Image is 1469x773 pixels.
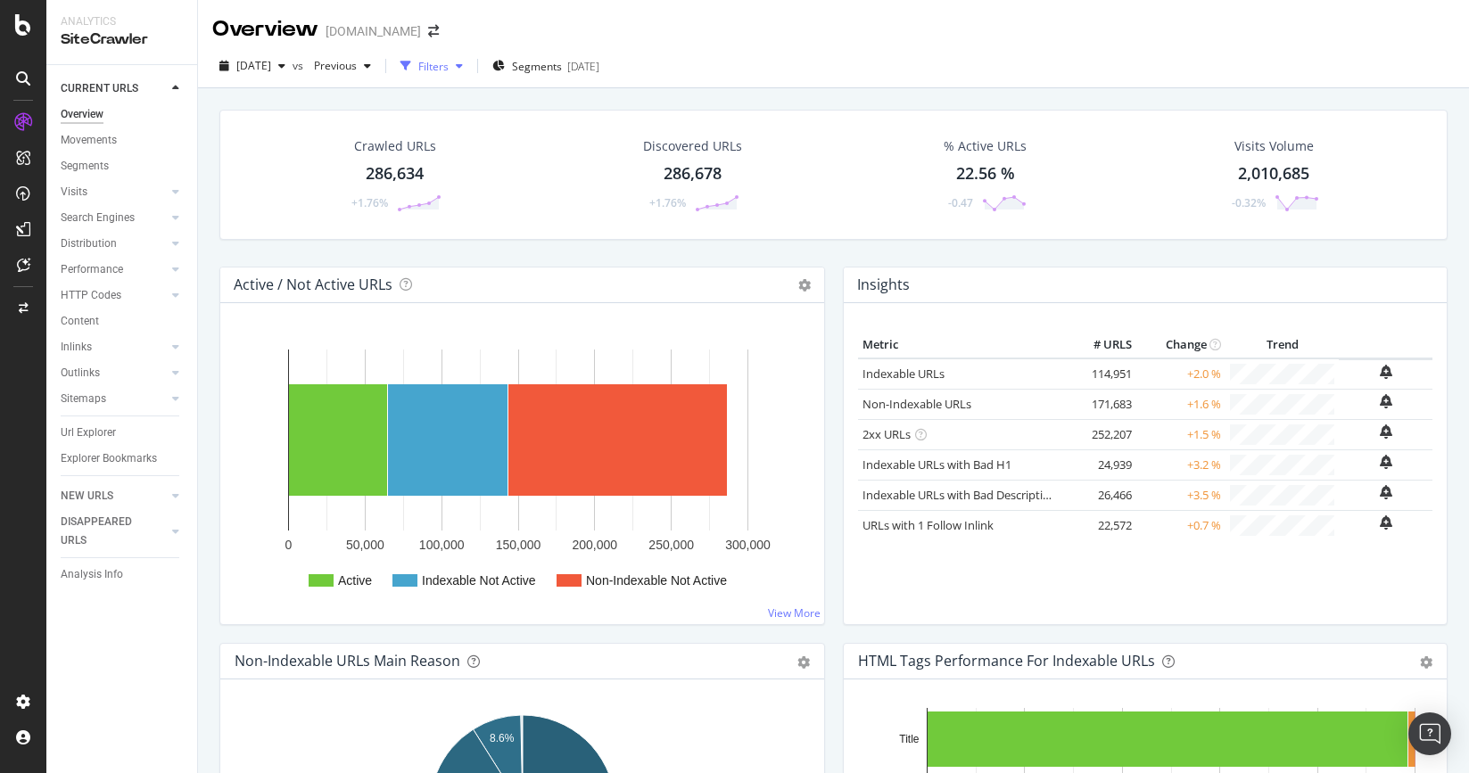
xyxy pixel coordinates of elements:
[61,260,167,279] a: Performance
[1408,712,1451,755] div: Open Intercom Messenger
[61,209,135,227] div: Search Engines
[61,312,185,331] a: Content
[61,513,151,550] div: DISAPPEARED URLS
[1420,656,1432,669] div: gear
[61,338,167,357] a: Inlinks
[61,449,157,468] div: Explorer Bookmarks
[798,279,811,292] i: Options
[307,58,357,73] span: Previous
[61,286,121,305] div: HTTP Codes
[61,79,167,98] a: CURRENT URLS
[428,25,439,37] div: arrow-right-arrow-left
[1065,510,1136,540] td: 22,572
[307,52,378,80] button: Previous
[418,59,449,74] div: Filters
[366,162,424,185] div: 286,634
[61,487,113,506] div: NEW URLS
[1065,389,1136,419] td: 171,683
[61,234,117,253] div: Distribution
[858,332,1066,358] th: Metric
[858,652,1155,670] div: HTML Tags Performance for Indexable URLs
[948,195,973,210] div: -0.47
[586,573,727,588] text: Non-Indexable Not Active
[1238,162,1309,185] div: 2,010,685
[61,364,100,382] div: Outlinks
[944,137,1027,155] div: % Active URLs
[1136,449,1226,480] td: +3.2 %
[61,338,92,357] div: Inlinks
[573,538,618,552] text: 200,000
[338,573,372,588] text: Active
[422,573,536,588] text: Indexable Not Active
[234,273,392,297] h4: Active / Not Active URLs
[419,538,465,552] text: 100,000
[899,733,920,745] text: Title
[61,105,185,124] a: Overview
[61,513,167,550] a: DISAPPEARED URLS
[61,105,103,124] div: Overview
[1232,195,1266,210] div: -0.32%
[797,656,810,669] div: gear
[862,366,945,382] a: Indexable URLs
[393,52,470,80] button: Filters
[857,273,910,297] h4: Insights
[648,538,694,552] text: 250,000
[1380,515,1392,530] div: bell-plus
[1136,419,1226,449] td: +1.5 %
[862,396,971,412] a: Non-Indexable URLs
[293,58,307,73] span: vs
[61,390,167,408] a: Sitemaps
[1136,510,1226,540] td: +0.7 %
[61,424,116,442] div: Url Explorer
[61,29,183,50] div: SiteCrawler
[236,58,271,73] span: 2025 Aug. 9th
[649,195,686,210] div: +1.76%
[212,14,318,45] div: Overview
[1380,455,1392,469] div: bell-plus
[862,517,994,533] a: URLs with 1 Follow Inlink
[346,538,384,552] text: 50,000
[1065,358,1136,390] td: 114,951
[61,312,99,331] div: Content
[1380,424,1392,439] div: bell-plus
[643,137,742,155] div: Discovered URLs
[235,332,810,610] svg: A chart.
[61,209,167,227] a: Search Engines
[862,456,1011,473] a: Indexable URLs with Bad H1
[490,732,515,744] text: 8.6%
[61,260,123,279] div: Performance
[212,52,293,80] button: [DATE]
[61,183,167,201] a: Visits
[1065,332,1136,358] th: # URLS
[1065,419,1136,449] td: 252,207
[485,52,607,80] button: Segments[DATE]
[61,79,138,98] div: CURRENT URLS
[61,424,185,442] a: Url Explorer
[664,162,722,185] div: 286,678
[61,131,185,150] a: Movements
[1065,449,1136,480] td: 24,939
[1380,485,1392,499] div: bell-plus
[354,137,436,155] div: Crawled URLs
[61,234,167,253] a: Distribution
[235,652,460,670] div: Non-Indexable URLs Main Reason
[567,59,599,74] div: [DATE]
[725,538,771,552] text: 300,000
[61,390,106,408] div: Sitemaps
[1380,394,1392,408] div: bell-plus
[61,565,185,584] a: Analysis Info
[61,364,167,382] a: Outlinks
[61,286,167,305] a: HTTP Codes
[61,565,123,584] div: Analysis Info
[61,157,109,176] div: Segments
[61,449,185,468] a: Explorer Bookmarks
[351,195,388,210] div: +1.76%
[1136,389,1226,419] td: +1.6 %
[285,538,293,552] text: 0
[956,162,1015,185] div: 22.56 %
[768,605,821,621] a: View More
[1226,332,1339,358] th: Trend
[61,14,183,29] div: Analytics
[862,487,1057,503] a: Indexable URLs with Bad Description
